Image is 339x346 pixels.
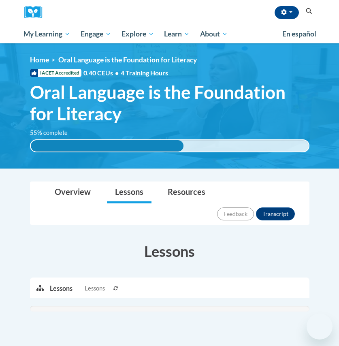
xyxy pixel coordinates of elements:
span: Explore [122,29,154,39]
button: Feedback [217,207,254,220]
span: Learn [164,29,190,39]
a: Explore [116,25,159,43]
span: 0.40 CEUs [83,68,121,77]
a: Lessons [107,182,151,203]
a: Learn [159,25,195,43]
a: About [195,25,233,43]
span: Engage [81,29,111,39]
div: 55% complete [31,140,183,152]
span: About [200,29,228,39]
img: Logo brand [24,6,48,19]
a: Cox Campus [24,6,48,19]
span: Lessons [85,284,105,293]
a: Engage [75,25,116,43]
span: Oral Language is the Foundation for Literacy [58,56,197,64]
div: Main menu [18,25,322,43]
span: • [115,69,119,77]
span: En español [282,30,316,38]
span: My Learning [23,29,70,39]
button: Account Settings [275,6,299,19]
iframe: Button to launch messaging window [307,314,333,340]
a: Resources [160,182,213,203]
button: Search [303,6,315,16]
label: 55% complete [30,128,77,137]
span: IACET Accredited [30,69,81,77]
a: Home [30,56,49,64]
button: Transcript [256,207,295,220]
h3: Lessons [30,241,309,261]
a: My Learning [19,25,76,43]
span: 4 Training Hours [121,69,168,77]
a: Overview [47,182,99,203]
span: Oral Language is the Foundation for Literacy [30,81,309,124]
a: En español [277,26,322,43]
p: Lessons [50,284,72,293]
